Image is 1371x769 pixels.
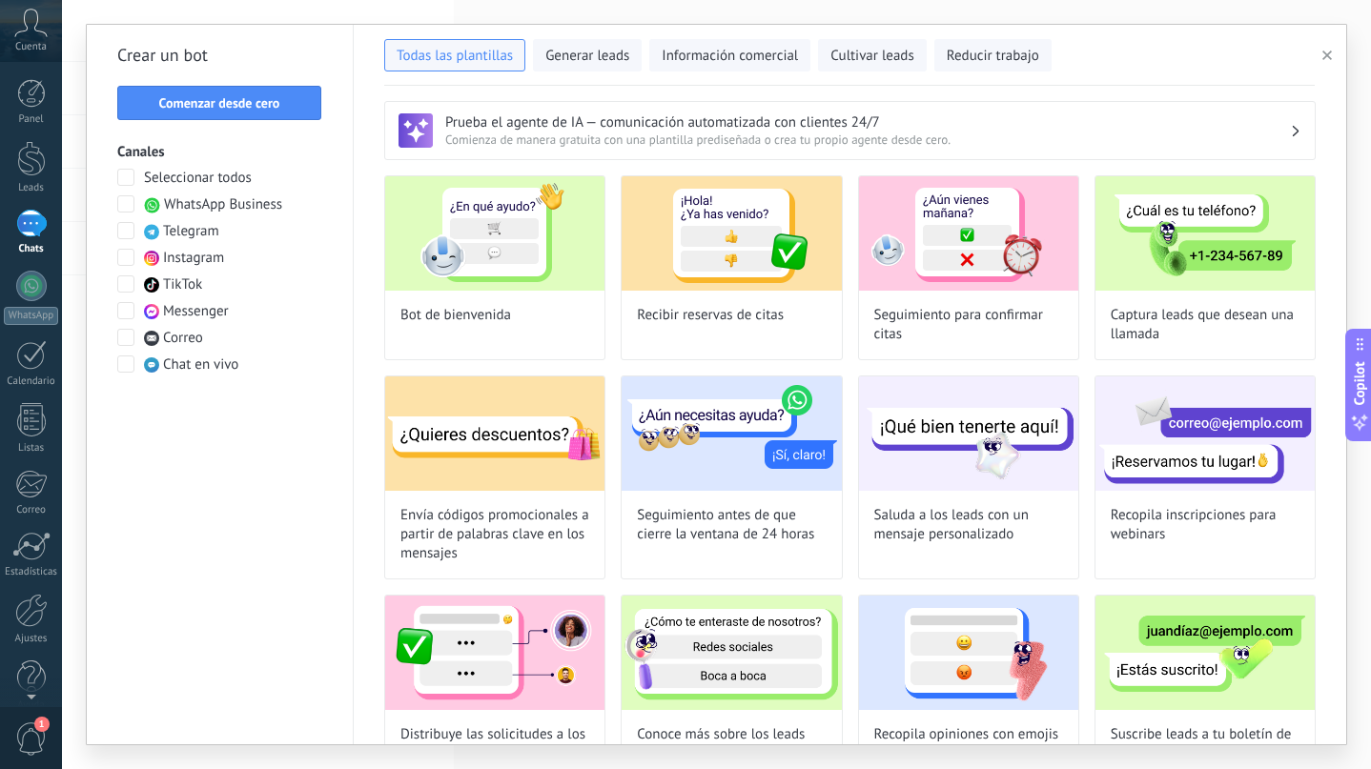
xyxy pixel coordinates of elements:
img: Recibir reservas de citas [622,176,841,291]
span: Recibir reservas de citas [637,306,784,325]
span: Saluda a los leads con un mensaje personalizado [874,506,1063,544]
div: Ajustes [4,633,59,645]
img: Distribuye las solicitudes a los expertos adecuados [385,596,604,710]
img: Recopila opiniones con emojis [859,596,1078,710]
img: Saluda a los leads con un mensaje personalizado [859,376,1078,491]
div: Correo [4,504,59,516]
span: Conoce más sobre los leads con una encuesta rápida [637,725,826,763]
span: Reducir trabajo [947,47,1039,66]
span: Recopila inscripciones para webinars [1111,506,1299,544]
span: Envía códigos promocionales a partir de palabras clave en los mensajes [400,506,589,563]
button: Comenzar desde cero [117,86,321,120]
span: Cuenta [15,41,47,53]
button: Reducir trabajo [934,39,1052,71]
span: Seleccionar todos [144,169,252,188]
img: Captura leads que desean una llamada [1095,176,1315,291]
div: Panel [4,113,59,126]
span: Comenzar desde cero [159,96,280,110]
button: Todas las plantillas [384,39,525,71]
img: Seguimiento para confirmar citas [859,176,1078,291]
img: Seguimiento antes de que cierre la ventana de 24 horas [622,376,841,491]
span: Cultivar leads [830,47,913,66]
button: Información comercial [649,39,810,71]
span: Messenger [163,302,229,321]
img: Conoce más sobre los leads con una encuesta rápida [622,596,841,710]
div: Chats [4,243,59,255]
button: Generar leads [533,39,642,71]
div: Calendario [4,375,59,388]
span: Telegram [163,222,219,241]
img: Suscribe leads a tu boletín de correo electrónico [1095,596,1315,710]
div: Leads [4,182,59,194]
img: Envía códigos promocionales a partir de palabras clave en los mensajes [385,376,604,491]
div: Listas [4,442,59,455]
span: Todas las plantillas [397,47,513,66]
span: Copilot [1350,361,1369,405]
span: 1 [34,717,50,732]
div: WhatsApp [4,307,58,325]
h2: Crear un bot [117,40,322,71]
span: Correo [163,329,203,348]
span: Bot de bienvenida [400,306,511,325]
div: Estadísticas [4,566,59,578]
span: Seguimiento para confirmar citas [874,306,1063,344]
img: Bot de bienvenida [385,176,604,291]
span: Instagram [163,249,224,268]
span: TikTok [163,275,202,294]
span: Captura leads que desean una llamada [1111,306,1299,344]
span: WhatsApp Business [164,195,282,214]
span: Recopila opiniones con emojis [874,725,1059,744]
img: Recopila inscripciones para webinars [1095,376,1315,491]
button: Cultivar leads [818,39,926,71]
span: Distribuye las solicitudes a los expertos adecuados [400,725,589,763]
h3: Prueba el agente de IA — comunicación automatizada con clientes 24/7 [445,113,1290,132]
span: Chat en vivo [163,355,238,374]
h3: Canales [117,143,322,161]
span: Suscribe leads a tu boletín de correo electrónico [1111,725,1299,763]
span: Seguimiento antes de que cierre la ventana de 24 horas [637,506,826,544]
span: Información comercial [662,47,798,66]
span: Comienza de manera gratuita con una plantilla prediseñada o crea tu propio agente desde cero. [445,132,1290,148]
span: Generar leads [545,47,629,66]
